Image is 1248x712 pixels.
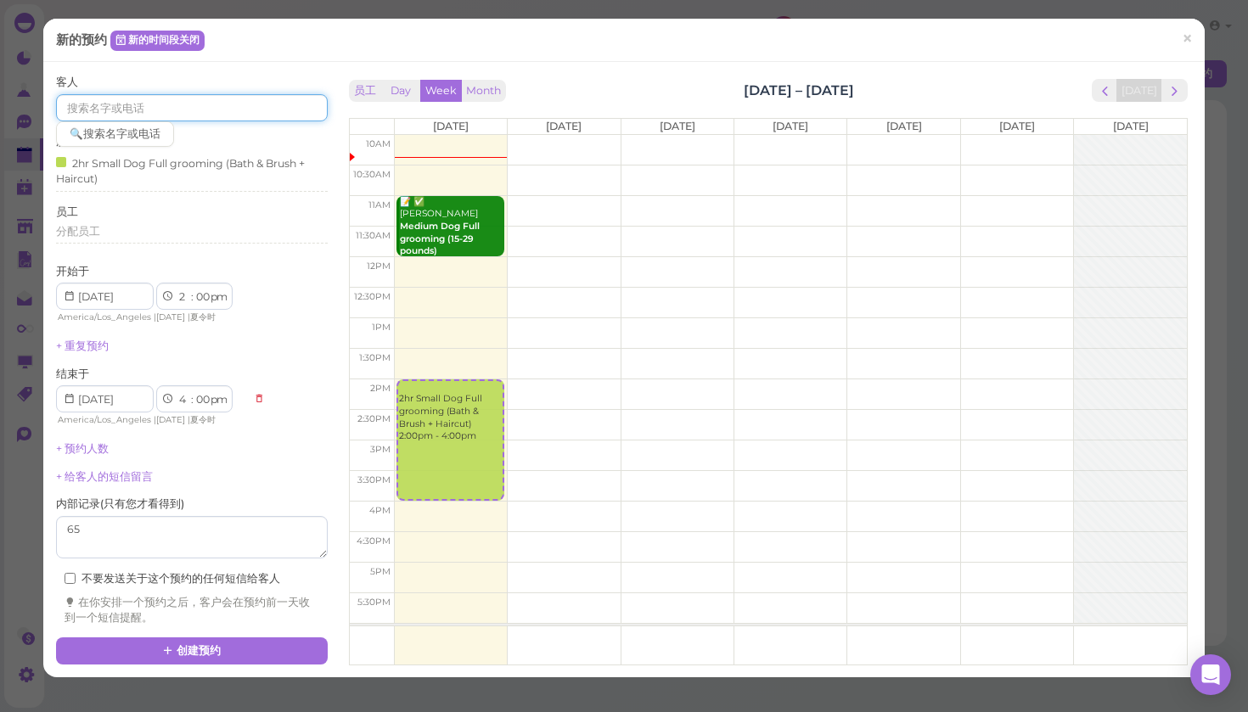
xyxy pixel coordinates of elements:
h2: [DATE] – [DATE] [744,81,854,100]
span: [DATE] [156,311,185,322]
span: [DATE] [156,414,185,425]
span: 12:30pm [354,291,391,302]
button: Day [380,80,421,103]
a: + 给客人的短信留言 [56,470,153,483]
span: 10:30am [353,169,391,180]
span: 12pm [367,261,391,272]
span: 10am [366,138,391,149]
span: 1:30pm [359,352,391,363]
button: 创建预约 [56,637,328,664]
span: 夏令时 [190,311,216,322]
div: Open Intercom Messenger [1190,654,1231,695]
button: prev [1092,79,1118,102]
div: 📝 ✅ [PERSON_NAME] 11:00am [399,196,504,271]
span: [DATE] [433,120,469,132]
label: 内部记录 ( 只有您才看得到 ) [56,496,184,512]
span: 新的预约 [56,31,110,48]
button: 员工 [349,80,381,103]
button: Month [461,80,506,103]
input: 搜索名字或电话 [56,94,328,121]
span: 4:30pm [357,535,391,547]
span: [DATE] [660,120,695,132]
span: [DATE] [886,120,922,132]
input: 不要发送关于这个预约的任何短信给客人 [65,573,76,584]
a: 新的时间段关闭 [110,31,205,51]
a: + 重复预约 [56,339,109,352]
span: 3:30pm [357,474,391,485]
span: 11am [368,199,391,210]
span: 2:30pm [357,413,391,424]
div: 2hr Small Dog Full grooming (Bath & Brush + Haircut) 2:00pm - 4:00pm [398,381,503,443]
button: next [1161,79,1188,102]
label: 不要发送关于这个预约的任何短信给客人 [65,571,280,586]
span: America/Los_Angeles [58,311,151,322]
span: 11:30am [356,230,391,241]
span: 1pm [372,322,391,333]
span: 分配员工 [56,225,100,238]
div: | | [56,310,245,325]
div: | | [56,412,245,428]
span: [DATE] [546,120,582,132]
button: [DATE] [1116,79,1162,102]
span: [DATE] [999,120,1035,132]
a: + 预约人数 [56,442,109,455]
span: [DATE] [1113,120,1149,132]
span: America/Los_Angeles [58,414,151,425]
span: 2pm [370,383,391,394]
button: Week [420,80,462,103]
span: 夏令时 [190,414,216,425]
span: 5:30pm [357,597,391,608]
span: 3pm [370,444,391,455]
span: 5pm [370,566,391,577]
label: 员工 [56,205,78,220]
label: 客人 [56,75,78,90]
span: 4pm [369,505,391,516]
b: Medium Dog Full grooming (15-29 pounds) [400,221,480,256]
div: 🔍 搜索名字或电话 [57,122,173,146]
div: 在你安排一个预约之后，客户会在预约前一天收到一个短信提醒。 [65,595,319,625]
label: 开始于 [56,264,89,279]
span: × [1182,26,1193,50]
div: 2hr Small Dog Full grooming (Bath & Brush + Haircut) [56,154,323,187]
span: [DATE] [773,120,808,132]
label: 结束于 [56,367,89,382]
